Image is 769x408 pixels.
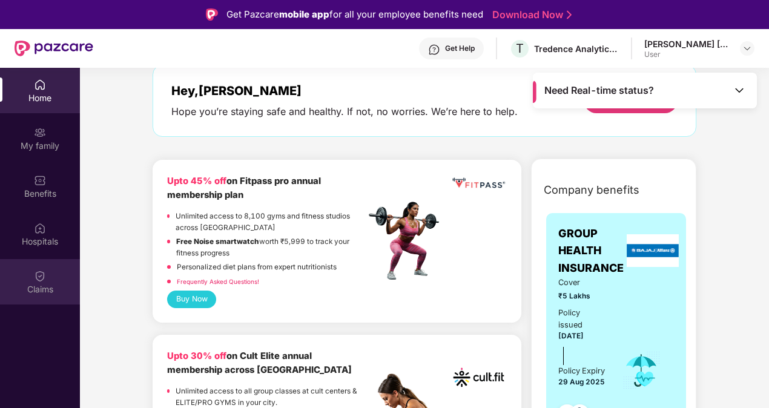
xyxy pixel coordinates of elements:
img: svg+xml;base64,PHN2ZyBpZD0iRHJvcGRvd24tMzJ4MzIiIHhtbG5zPSJodHRwOi8vd3d3LnczLm9yZy8yMDAwL3N2ZyIgd2... [742,44,752,53]
span: T [516,41,524,56]
img: svg+xml;base64,PHN2ZyBpZD0iSG9tZSIgeG1sbnM9Imh0dHA6Ly93d3cudzMub3JnLzIwMDAvc3ZnIiB3aWR0aD0iMjAiIG... [34,79,46,91]
div: Policy Expiry [558,365,605,377]
img: svg+xml;base64,PHN2ZyBpZD0iQmVuZWZpdHMiIHhtbG5zPSJodHRwOi8vd3d3LnczLm9yZy8yMDAwL3N2ZyIgd2lkdGg9Ij... [34,174,46,186]
span: 29 Aug 2025 [558,378,605,386]
b: on Cult Elite annual membership across [GEOGRAPHIC_DATA] [167,350,352,375]
img: Logo [206,8,218,21]
img: New Pazcare Logo [15,41,93,56]
b: Upto 45% off [167,176,226,186]
img: Toggle Icon [733,84,745,96]
strong: mobile app [279,8,329,20]
p: Unlimited access to 8,100 gyms and fitness studios across [GEOGRAPHIC_DATA] [176,211,365,233]
a: Download Now [492,8,568,21]
div: Policy issued [558,307,605,331]
div: Hey, [PERSON_NAME] [171,84,518,98]
span: [DATE] [558,332,584,340]
img: svg+xml;base64,PHN2ZyB3aWR0aD0iMjAiIGhlaWdodD0iMjAiIHZpZXdCb3g9IjAgMCAyMCAyMCIgZmlsbD0ibm9uZSIgeG... [34,127,46,139]
div: Hope you’re staying safe and healthy. If not, no worries. We’re here to help. [171,105,518,118]
p: Unlimited access to all group classes at cult centers & ELITE/PRO GYMS in your city. [176,386,365,408]
img: fppp.png [451,174,507,192]
div: [PERSON_NAME] [PERSON_NAME] [644,38,729,50]
div: Tredence Analytics Solutions Private Limited [534,43,619,54]
span: GROUP HEALTH INSURANCE [558,225,624,277]
div: User [644,50,729,59]
div: Get Help [445,44,475,53]
img: cult.png [451,349,507,406]
div: Get Pazcare for all your employee benefits need [226,7,483,22]
img: svg+xml;base64,PHN2ZyBpZD0iSG9zcGl0YWxzIiB4bWxucz0iaHR0cDovL3d3dy53My5vcmcvMjAwMC9zdmciIHdpZHRoPS... [34,222,46,234]
img: svg+xml;base64,PHN2ZyBpZD0iSGVscC0zMngzMiIgeG1sbnM9Imh0dHA6Ly93d3cudzMub3JnLzIwMDAvc3ZnIiB3aWR0aD... [428,44,440,56]
a: Frequently Asked Questions! [177,278,259,285]
img: Stroke [567,8,572,21]
img: icon [622,350,661,390]
img: insurerLogo [627,234,679,267]
span: Cover [558,277,605,289]
img: svg+xml;base64,PHN2ZyBpZD0iQ2xhaW0iIHhtbG5zPSJodHRwOi8vd3d3LnczLm9yZy8yMDAwL3N2ZyIgd2lkdGg9IjIwIi... [34,270,46,282]
button: Buy Now [167,291,216,308]
strong: Free Noise smartwatch [176,237,259,246]
p: Personalized diet plans from expert nutritionists [177,262,337,273]
img: fpp.png [365,199,450,283]
b: on Fitpass pro annual membership plan [167,176,321,200]
p: worth ₹5,999 to track your fitness progress [176,236,365,258]
span: Need Real-time status? [544,84,654,97]
span: ₹5 Lakhs [558,291,605,302]
span: Company benefits [544,182,639,199]
b: Upto 30% off [167,350,226,361]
